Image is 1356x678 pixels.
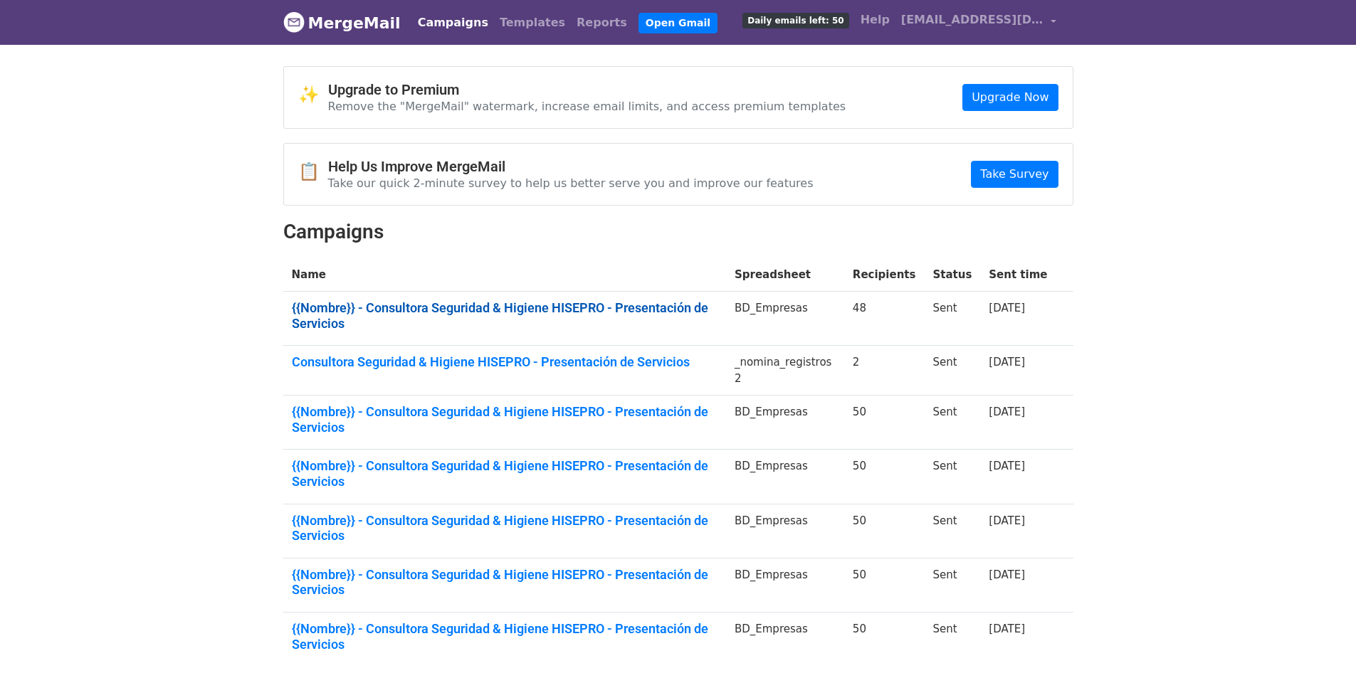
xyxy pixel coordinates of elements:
a: Open Gmail [638,13,718,33]
a: [DATE] [989,406,1025,418]
a: Take Survey [971,161,1058,188]
th: Sent time [980,258,1056,292]
th: Name [283,258,726,292]
td: 2 [844,346,925,396]
th: Recipients [844,258,925,292]
img: MergeMail logo [283,11,305,33]
span: ✨ [298,85,328,105]
td: 50 [844,613,925,667]
th: Spreadsheet [726,258,844,292]
a: Templates [494,9,571,37]
td: 50 [844,450,925,504]
a: [DATE] [989,623,1025,635]
a: Help [855,6,895,34]
span: [EMAIL_ADDRESS][DOMAIN_NAME] [901,11,1044,28]
td: BD_Empresas [726,450,844,504]
p: Remove the "MergeMail" watermark, increase email limits, and access premium templates [328,99,846,114]
a: {{Nombre}} - Consultora Seguridad & Higiene HISEPRO - Presentación de Servicios [292,567,718,598]
td: BD_Empresas [726,396,844,450]
td: Sent [924,504,980,558]
a: {{Nombre}} - Consultora Seguridad & Higiene HISEPRO - Presentación de Servicios [292,513,718,544]
td: _nomina_registros2 [726,346,844,396]
h2: Campaigns [283,220,1073,244]
th: Status [924,258,980,292]
td: BD_Empresas [726,613,844,667]
a: [DATE] [989,302,1025,314]
td: Sent [924,558,980,612]
a: [DATE] [989,514,1025,527]
td: 50 [844,504,925,558]
td: Sent [924,450,980,504]
a: [EMAIL_ADDRESS][DOMAIN_NAME] [895,6,1062,39]
iframe: Chat Widget [1285,610,1356,678]
td: Sent [924,346,980,396]
a: [DATE] [989,356,1025,369]
a: [DATE] [989,460,1025,472]
td: 50 [844,558,925,612]
span: 📋 [298,161,328,182]
p: Take our quick 2-minute survey to help us better serve you and improve our features [328,176,814,191]
td: Sent [924,613,980,667]
span: Daily emails left: 50 [742,13,848,28]
a: {{Nombre}} - Consultora Seguridad & Higiene HISEPRO - Presentación de Servicios [292,458,718,489]
a: Daily emails left: 50 [737,6,854,34]
a: {{Nombre}} - Consultora Seguridad & Higiene HISEPRO - Presentación de Servicios [292,300,718,331]
a: Consultora Seguridad & Higiene HISEPRO - Presentación de Servicios [292,354,718,370]
a: {{Nombre}} - Consultora Seguridad & Higiene HISEPRO - Presentación de Servicios [292,621,718,652]
td: BD_Empresas [726,292,844,346]
a: MergeMail [283,8,401,38]
a: Upgrade Now [962,84,1058,111]
a: Reports [571,9,633,37]
a: Campaigns [412,9,494,37]
td: Sent [924,292,980,346]
td: BD_Empresas [726,504,844,558]
h4: Upgrade to Premium [328,81,846,98]
td: BD_Empresas [726,558,844,612]
a: [DATE] [989,568,1025,581]
td: Sent [924,396,980,450]
td: 50 [844,396,925,450]
td: 48 [844,292,925,346]
a: {{Nombre}} - Consultora Seguridad & Higiene HISEPRO - Presentación de Servicios [292,404,718,435]
h4: Help Us Improve MergeMail [328,158,814,175]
